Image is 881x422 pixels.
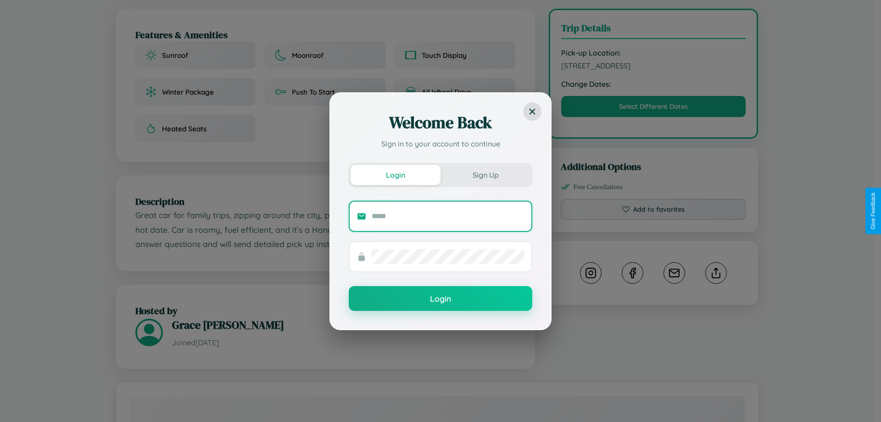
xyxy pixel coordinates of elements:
[870,192,876,230] div: Give Feedback
[349,286,532,311] button: Login
[351,165,440,185] button: Login
[349,112,532,134] h2: Welcome Back
[349,138,532,149] p: Sign in to your account to continue
[440,165,530,185] button: Sign Up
